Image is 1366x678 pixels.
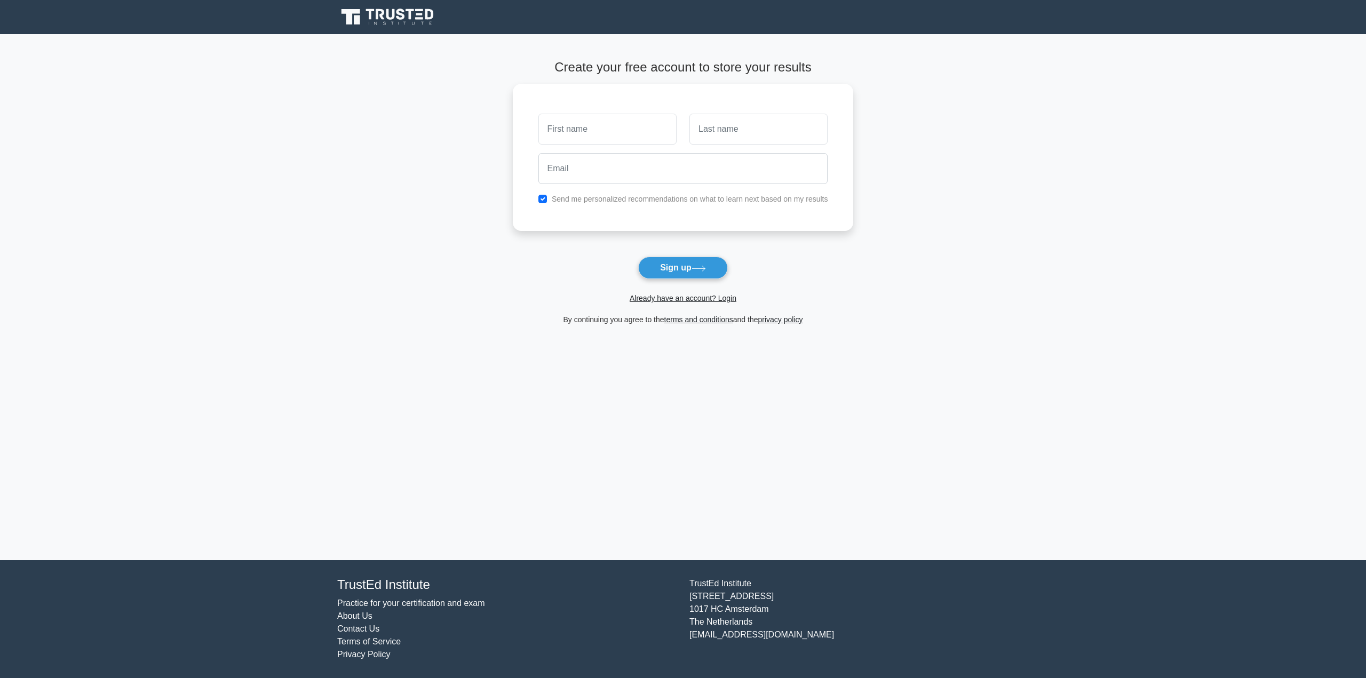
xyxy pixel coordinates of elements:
a: Contact Us [337,624,379,633]
label: Send me personalized recommendations on what to learn next based on my results [552,195,828,203]
button: Sign up [638,257,728,279]
a: terms and conditions [664,315,733,324]
a: Already have an account? Login [630,294,736,302]
a: Practice for your certification and exam [337,599,485,608]
input: Last name [689,114,828,145]
a: Privacy Policy [337,650,391,659]
h4: Create your free account to store your results [513,60,854,75]
a: Terms of Service [337,637,401,646]
h4: TrustEd Institute [337,577,677,593]
a: privacy policy [758,315,803,324]
div: TrustEd Institute [STREET_ADDRESS] 1017 HC Amsterdam The Netherlands [EMAIL_ADDRESS][DOMAIN_NAME] [683,577,1035,661]
input: Email [538,153,828,184]
a: About Us [337,611,372,620]
div: By continuing you agree to the and the [506,313,860,326]
input: First name [538,114,677,145]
